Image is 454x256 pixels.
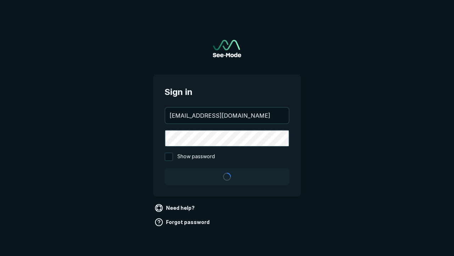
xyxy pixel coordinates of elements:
a: Go to sign in [213,40,241,57]
img: See-Mode Logo [213,40,241,57]
input: your@email.com [165,108,289,123]
a: Need help? [153,202,198,214]
span: Show password [177,153,215,161]
span: Sign in [165,86,289,98]
a: Forgot password [153,217,212,228]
